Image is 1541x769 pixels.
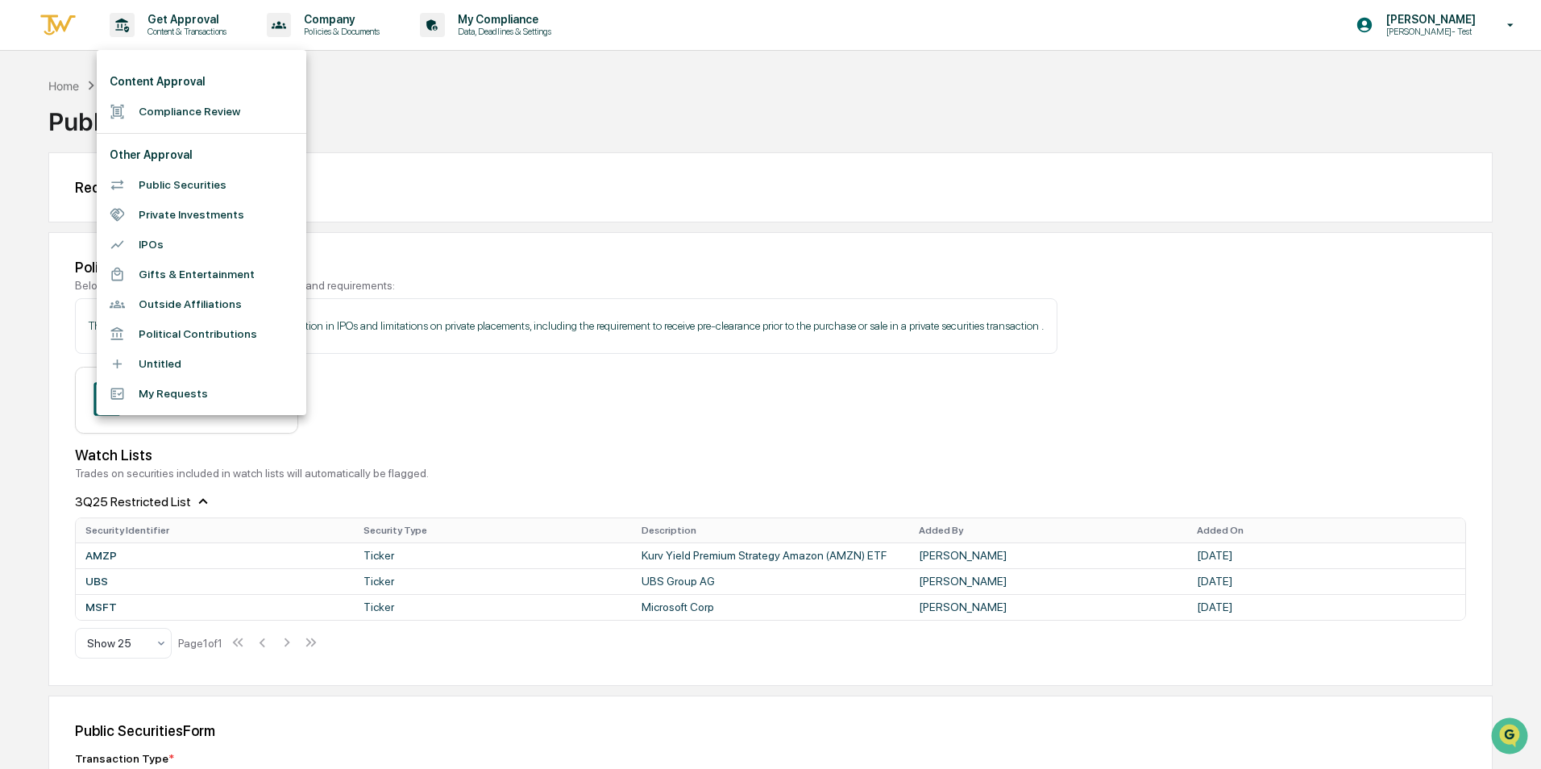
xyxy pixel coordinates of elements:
li: IPOs [97,230,306,260]
div: 🖐️ [16,205,29,218]
div: 🗄️ [117,205,130,218]
li: Private Investments [97,200,306,230]
li: Compliance Review [97,97,306,127]
div: We're available if you need us! [55,139,204,152]
span: Data Lookup [32,234,102,250]
li: Gifts & Entertainment [97,260,306,289]
a: Powered byPylon [114,272,195,285]
li: Other Approval [97,140,306,170]
a: 🔎Data Lookup [10,227,108,256]
button: Start new chat [274,128,293,148]
li: Content Approval [97,67,306,97]
span: Pylon [160,273,195,285]
li: Public Securities [97,170,306,200]
span: Attestations [133,203,200,219]
li: Outside Affiliations [97,289,306,319]
span: Preclearance [32,203,104,219]
a: 🖐️Preclearance [10,197,110,226]
li: Untitled [97,349,306,379]
div: 🔎 [16,235,29,248]
div: Start new chat [55,123,264,139]
li: Political Contributions [97,319,306,349]
iframe: Open customer support [1489,716,1533,759]
img: 1746055101610-c473b297-6a78-478c-a979-82029cc54cd1 [16,123,45,152]
a: 🗄️Attestations [110,197,206,226]
li: My Requests [97,379,306,409]
p: How can we help? [16,34,293,60]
